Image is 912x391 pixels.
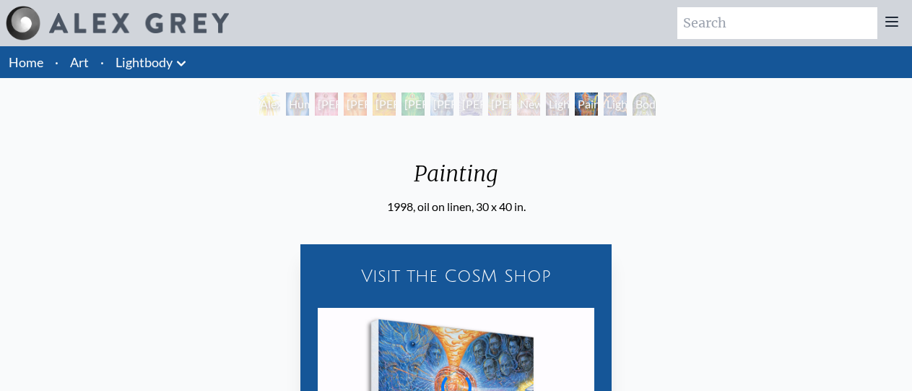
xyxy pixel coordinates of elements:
[373,93,396,116] div: [PERSON_NAME] 3
[344,93,367,116] div: [PERSON_NAME] 2
[257,93,280,116] div: Alexza
[9,54,43,70] a: Home
[546,93,569,116] div: Lightweaver
[309,253,604,299] a: Visit the CoSM Shop
[49,46,64,78] li: ·
[387,198,526,215] div: 1998, oil on linen, 30 x 40 in.
[116,52,173,72] a: Lightbody
[286,93,309,116] div: Human Energy Field
[430,93,453,116] div: [PERSON_NAME] 5
[575,93,598,116] div: Painting
[517,93,540,116] div: Newborn
[488,93,511,116] div: [PERSON_NAME] 7
[315,93,338,116] div: [PERSON_NAME] 1
[677,7,877,39] input: Search
[387,160,526,198] div: Painting
[70,52,89,72] a: Art
[633,93,656,116] div: Body/Mind as a Vibratory Field of Energy
[401,93,425,116] div: [PERSON_NAME] 4
[95,46,110,78] li: ·
[459,93,482,116] div: [PERSON_NAME] 6
[604,93,627,116] div: Lightworker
